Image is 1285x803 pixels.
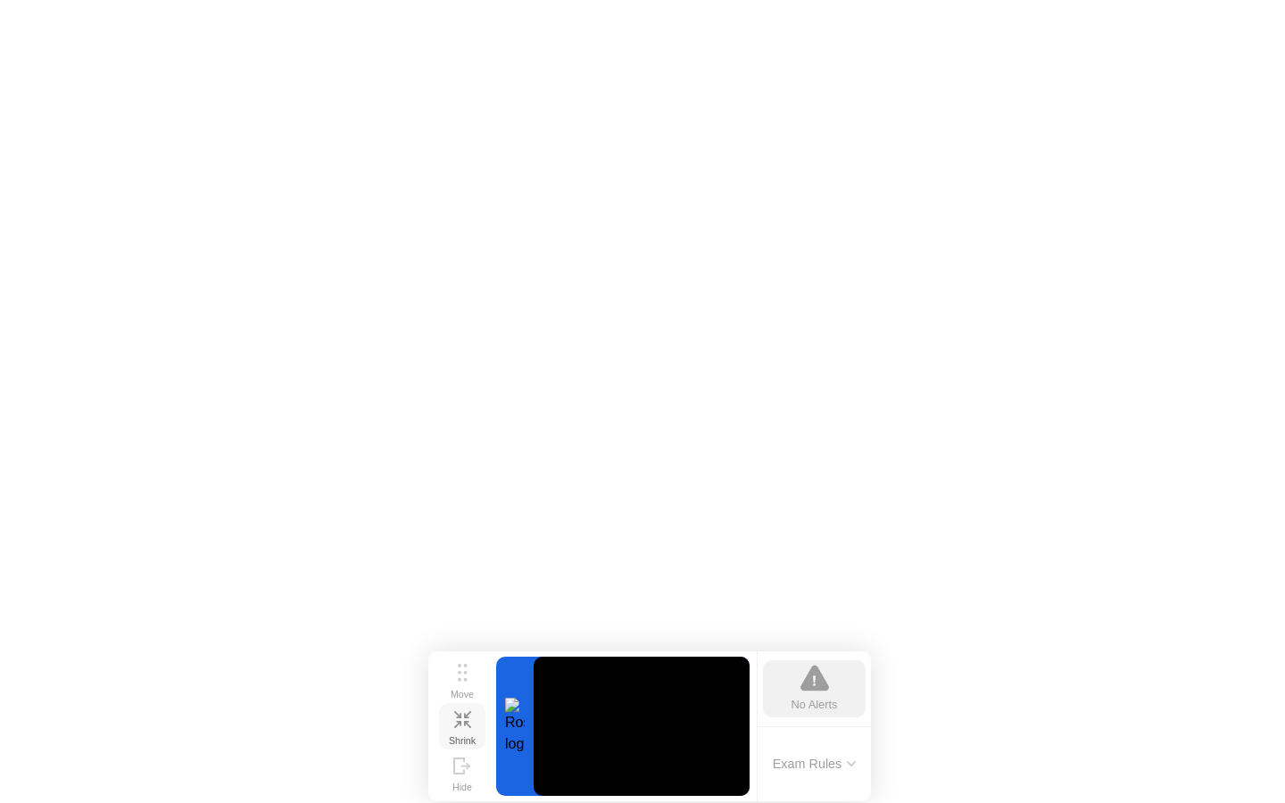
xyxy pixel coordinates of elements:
div: No Alerts [792,696,838,713]
button: Move [439,657,485,703]
button: Shrink [439,703,485,749]
div: Shrink [449,735,476,746]
div: Move [451,689,474,700]
div: Hide [452,782,472,792]
button: Hide [439,749,485,796]
button: Exam Rules [767,756,862,772]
